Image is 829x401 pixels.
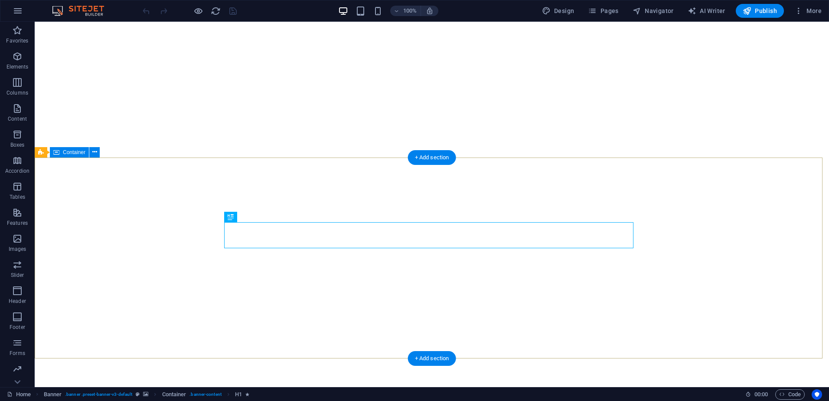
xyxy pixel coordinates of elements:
p: Footer [10,324,25,331]
p: Slider [11,272,24,279]
h6: Session time [745,389,768,400]
button: Click here to leave preview mode and continue editing [193,6,203,16]
div: + Add section [408,150,456,165]
div: + Add section [408,351,456,366]
p: Images [9,246,26,253]
button: Navigator [629,4,677,18]
button: AI Writer [684,4,729,18]
h6: 100% [403,6,417,16]
p: Features [7,220,28,227]
p: Columns [7,89,28,96]
i: This element is a customizable preset [136,392,140,397]
span: Click to select. Double-click to edit [162,389,186,400]
span: 00 00 [754,389,768,400]
p: Accordion [5,168,29,174]
button: Publish [736,4,784,18]
p: Elements [7,63,29,70]
button: Code [775,389,805,400]
a: Click to cancel selection. Double-click to open Pages [7,389,31,400]
img: Editor Logo [50,6,115,16]
p: Forms [10,350,25,357]
span: . banner .preset-banner-v3-default [65,389,132,400]
button: Usercentrics [812,389,822,400]
span: Click to select. Double-click to edit [235,389,242,400]
span: Navigator [633,7,674,15]
button: Design [539,4,578,18]
i: Reload page [211,6,221,16]
p: Header [9,298,26,305]
button: Pages [584,4,622,18]
div: Design (Ctrl+Alt+Y) [539,4,578,18]
span: . banner-content [189,389,221,400]
span: More [794,7,822,15]
button: More [791,4,825,18]
span: : [760,391,762,398]
button: 100% [390,6,421,16]
p: Favorites [6,37,28,44]
button: reload [210,6,221,16]
p: Marketing [5,376,29,383]
i: On resize automatically adjust zoom level to fit chosen device. [426,7,434,15]
i: This element contains a background [143,392,148,397]
span: Design [542,7,574,15]
span: AI Writer [688,7,725,15]
span: Code [779,389,801,400]
p: Content [8,115,27,122]
span: Publish [743,7,777,15]
span: Click to select. Double-click to edit [44,389,62,400]
p: Tables [10,194,25,200]
i: Element contains an animation [245,392,249,397]
p: Boxes [10,141,25,148]
span: Container [63,150,85,155]
span: Pages [588,7,618,15]
nav: breadcrumb [44,389,250,400]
